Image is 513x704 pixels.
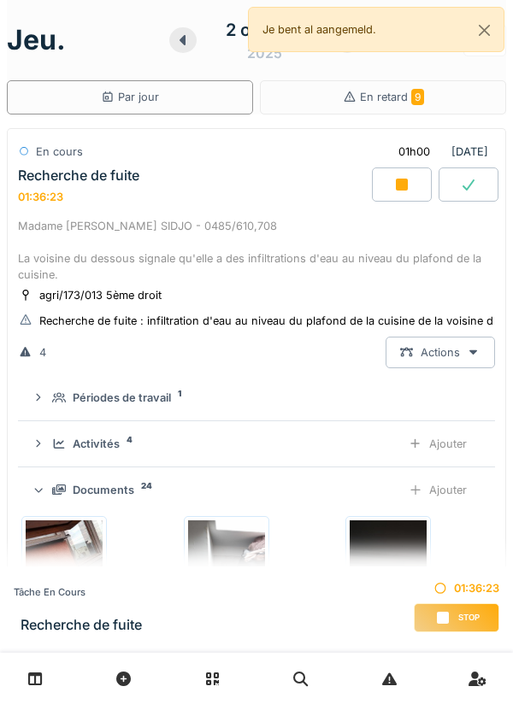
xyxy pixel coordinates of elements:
h3: Recherche de fuite [21,617,142,633]
div: Tâche en cours [14,585,142,600]
div: 2 octobre [226,17,304,43]
div: agri/173/013 5ème droit [39,287,162,303]
div: 01:36:23 [414,580,499,596]
img: c8yztq63lr29v1fco13rauyoojah [188,520,265,606]
span: Stop [458,612,480,624]
div: Documents [73,482,134,498]
div: Activités [73,436,120,452]
img: 1dueoua5us4ce1pwok7eedq2jiz7 [350,520,427,606]
summary: Activités4Ajouter [25,428,488,460]
div: Recherche de fuite [18,167,139,184]
summary: Documents24Ajouter [25,474,488,506]
div: 4 [39,344,46,361]
summary: Périodes de travail1 [25,382,488,414]
div: Ajouter [394,474,481,506]
span: 9 [411,89,424,105]
div: Je bent al aangemeld. [248,7,504,52]
div: Périodes de travail [73,390,171,406]
div: Madame [PERSON_NAME] SIDJO - 0485/610,708 La voisine du dessous signale qu'elle a des infiltratio... [18,218,495,284]
div: En cours [36,144,83,160]
div: Par jour [101,89,159,105]
div: 01:36:23 [18,191,63,203]
div: 01h00 [398,144,430,160]
h1: jeu. [7,24,66,56]
div: [DATE] [384,136,495,167]
span: En retard [360,91,424,103]
div: Actions [386,337,495,368]
div: Ajouter [394,428,481,460]
div: 2025 [247,43,282,63]
img: b58mrbdkkdmxogwqsuvdrsj15593 [26,520,103,606]
button: Close [465,8,504,53]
